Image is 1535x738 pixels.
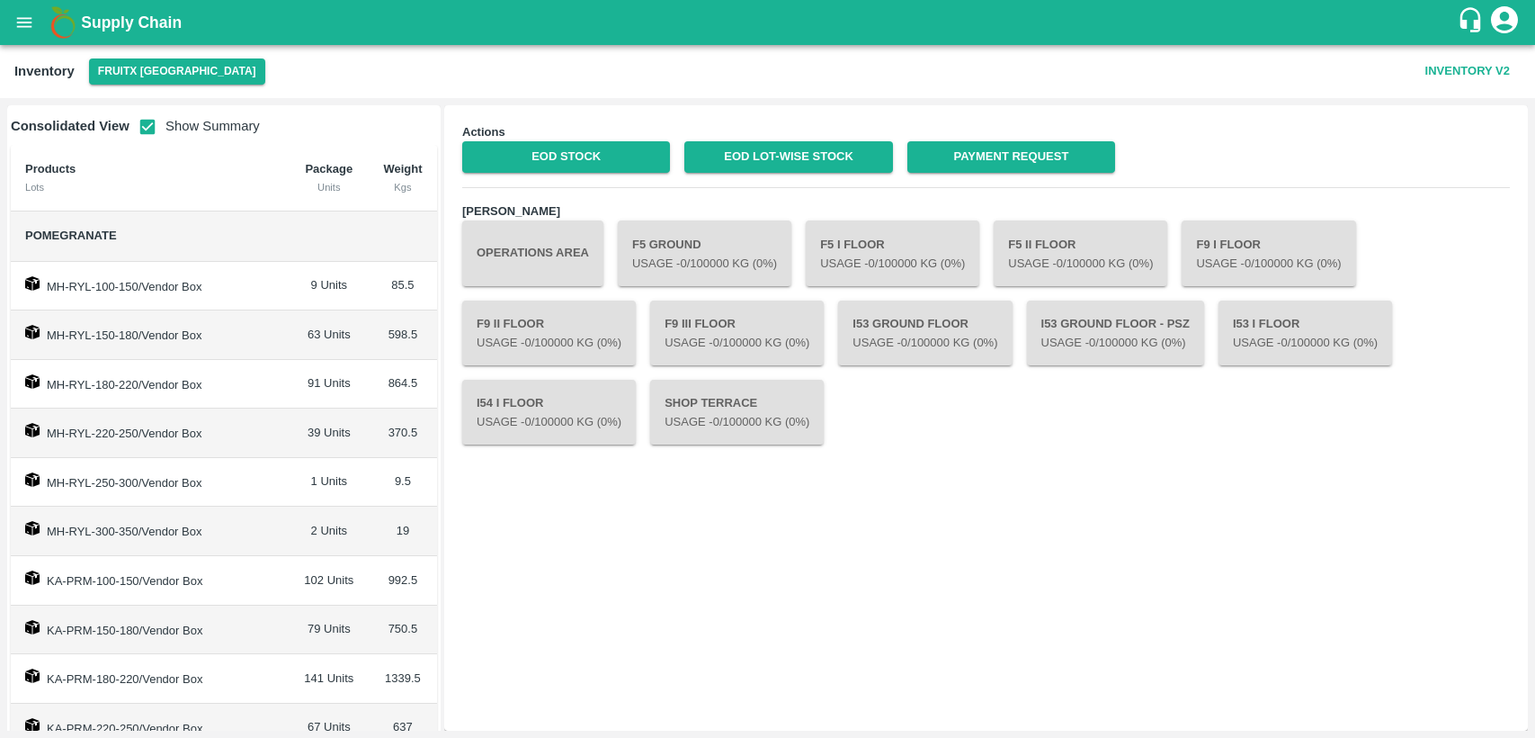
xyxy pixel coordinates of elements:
p: Usage - 0 /100000 Kg (0%) [1041,335,1190,352]
img: logo [45,4,81,40]
td: KA-PRM-100-150/Vendor Box [11,556,290,606]
button: F5 GroundUsage -0/100000 Kg (0%) [618,220,791,285]
td: KA-PRM-180-220/Vendor Box [11,654,290,704]
td: 39 Units [290,409,369,458]
b: Products [25,162,76,175]
td: 85.5 [369,262,437,311]
p: Usage - 0 /100000 Kg (0%) [1008,256,1153,273]
b: Actions [462,125,505,139]
button: I54 I FloorUsage -0/100000 Kg (0%) [462,380,636,445]
a: EOD Lot-wise Stock [684,141,892,173]
td: 79 Units [290,606,369,655]
button: I53 Ground FloorUsage -0/100000 Kg (0%) [838,301,1012,365]
button: F5 I FloorUsage -0/100000 Kg (0%) [806,220,979,285]
div: account of current user [1488,4,1521,41]
p: Usage - 0 /100000 Kg (0%) [477,335,621,352]
button: Inventory V2 [1418,56,1517,87]
td: MH-RYL-250-300/Vendor Box [11,458,290,508]
button: Select DC [89,58,265,85]
td: 19 [369,507,437,556]
td: MH-RYL-300-350/Vendor Box [11,507,290,556]
button: F5 II FloorUsage -0/100000 Kg (0%) [994,220,1167,285]
img: box [25,620,40,634]
b: Supply Chain [81,13,182,31]
td: 598.5 [369,310,437,360]
img: box [25,669,40,683]
td: 141 Units [290,654,369,704]
td: 370.5 [369,409,437,458]
span: Pomegranate [25,229,117,242]
img: box [25,571,40,585]
td: 750.5 [369,606,437,655]
button: open drawer [4,2,45,43]
b: Package [305,162,353,175]
td: MH-RYL-180-220/Vendor Box [11,360,290,409]
td: 91 Units [290,360,369,409]
a: EOD Stock [462,141,670,173]
td: 1 Units [290,458,369,508]
p: Usage - 0 /100000 Kg (0%) [852,335,997,352]
div: customer-support [1457,6,1488,39]
img: box [25,423,40,437]
td: 1339.5 [369,654,437,704]
button: Shop TerraceUsage -0/100000 Kg (0%) [650,380,824,445]
b: Weight [383,162,422,175]
img: box [25,718,40,733]
b: Inventory [14,64,75,78]
td: 864.5 [369,360,437,409]
td: MH-RYL-150-180/Vendor Box [11,310,290,360]
td: 102 Units [290,556,369,606]
p: Usage - 0 /100000 Kg (0%) [477,414,621,431]
button: F9 III FloorUsage -0/100000 Kg (0%) [650,301,824,365]
p: Usage - 0 /100000 Kg (0%) [665,414,809,431]
button: I53 Ground Floor - PSZUsage -0/100000 Kg (0%) [1027,301,1204,365]
p: Usage - 0 /100000 Kg (0%) [1196,256,1341,273]
a: Payment Request [907,141,1115,173]
img: box [25,325,40,339]
p: Usage - 0 /100000 Kg (0%) [632,256,777,273]
button: Operations Area [462,220,603,285]
td: 2 Units [290,507,369,556]
img: box [25,521,40,535]
div: Units [304,179,354,195]
b: Consolidated View [11,119,129,133]
td: 9 Units [290,262,369,311]
img: box [25,472,40,487]
img: box [25,276,40,291]
img: box [25,374,40,389]
td: KA-PRM-150-180/Vendor Box [11,606,290,655]
span: Show Summary [129,119,260,133]
td: MH-RYL-220-250/Vendor Box [11,409,290,458]
button: F9 I FloorUsage -0/100000 Kg (0%) [1182,220,1355,285]
td: 992.5 [369,556,437,606]
td: 63 Units [290,310,369,360]
div: Kgs [383,179,423,195]
a: Supply Chain [81,10,1457,35]
td: 9.5 [369,458,437,508]
b: [PERSON_NAME] [462,204,560,218]
p: Usage - 0 /100000 Kg (0%) [665,335,809,352]
p: Usage - 0 /100000 Kg (0%) [820,256,965,273]
button: F9 II FloorUsage -0/100000 Kg (0%) [462,301,636,365]
p: Usage - 0 /100000 Kg (0%) [1233,335,1378,352]
td: MH-RYL-100-150/Vendor Box [11,262,290,311]
button: I53 I FloorUsage -0/100000 Kg (0%) [1218,301,1392,365]
div: Lots [25,179,275,195]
